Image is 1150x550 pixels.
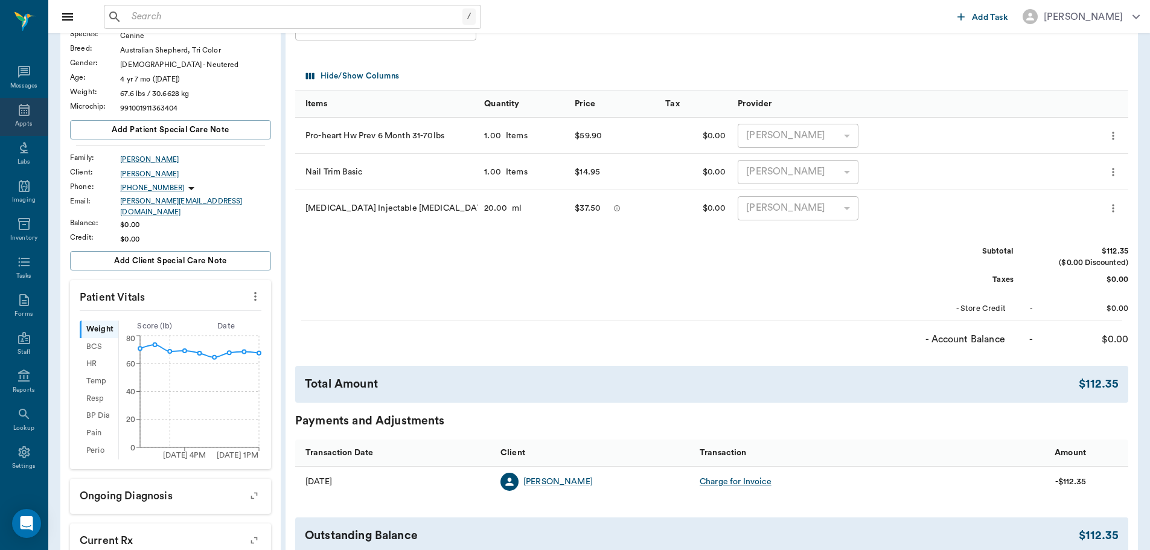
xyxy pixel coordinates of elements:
div: Age : [70,72,120,83]
tspan: 20 [126,416,135,423]
div: Quantity [478,91,569,118]
button: Close drawer [56,5,80,29]
div: $112.35 [1079,527,1119,545]
div: Pain [80,424,118,442]
div: Subtotal [923,246,1014,257]
div: Payments and Adjustments [295,412,1128,430]
div: ml [507,202,522,214]
div: ($0.00 Discounted) [1038,257,1128,269]
div: Items [501,166,528,178]
div: [PERSON_NAME] [738,160,858,184]
a: [PERSON_NAME][EMAIL_ADDRESS][DOMAIN_NAME] [120,196,271,217]
div: Amount [1055,436,1086,470]
div: Provider [732,91,915,118]
div: Charge for Invoice [700,476,771,488]
div: Microchip : [70,101,120,112]
button: Add client Special Care Note [70,251,271,270]
div: Appts [15,120,32,129]
div: Score ( lb ) [119,321,191,332]
div: Species : [70,28,120,39]
div: - [1029,332,1033,347]
div: $14.95 [575,163,600,181]
div: Outstanding Balance [305,527,1079,545]
div: Tax [665,87,679,121]
div: Inventory [10,234,37,243]
div: $37.50 [575,199,601,217]
div: Items [501,130,528,142]
div: $59.90 [575,127,602,145]
div: $0.00 [1038,332,1128,347]
div: Family : [70,152,120,163]
div: BP Dia [80,408,118,425]
div: - [1030,303,1033,315]
div: $0.00 [659,154,732,190]
div: Client [500,436,525,470]
button: Add patient Special Care Note [70,120,271,139]
tspan: 0 [130,444,135,451]
tspan: 80 [126,335,135,342]
button: more [1104,162,1122,182]
div: Price [569,91,659,118]
div: Tasks [16,272,31,281]
span: Add client Special Care Note [114,254,227,267]
div: 1.00 [484,130,501,142]
tspan: 60 [126,360,135,367]
div: Forms [14,310,33,319]
div: Tax [659,91,732,118]
div: Client : [70,167,120,177]
tspan: [DATE] 4PM [163,452,206,459]
button: more [246,286,265,307]
div: / [462,8,476,25]
div: Pro-heart Hw Prev 6 Month 31-70lbs [295,118,478,154]
div: Email : [70,196,120,206]
div: Provider [738,87,771,121]
div: Items [295,91,478,118]
div: Client [494,439,694,466]
div: Australian Shepherd, Tri Color [120,45,271,56]
div: Amount [893,439,1092,466]
div: Messages [10,82,38,91]
div: Imaging [12,196,36,205]
div: - Account Balance [915,332,1005,347]
button: Select columns [303,67,402,86]
div: Phone : [70,181,120,192]
div: Staff [18,348,30,357]
div: Canine [120,30,271,41]
p: Patient Vitals [70,280,271,310]
div: [MEDICAL_DATA] Injectable [MEDICAL_DATA] per ml [295,190,478,226]
div: Credit : [70,232,120,243]
div: Reports [13,386,35,395]
a: [PERSON_NAME] [523,476,593,488]
button: [PERSON_NAME] [1013,5,1149,28]
button: more [1104,198,1122,219]
div: [PERSON_NAME] [120,154,271,165]
div: Perio [80,442,118,459]
div: $0.00 [659,118,732,154]
div: Labs [18,158,30,167]
div: Transaction [700,436,747,470]
tspan: 40 [126,388,135,395]
div: Quantity [484,87,519,121]
div: Date [190,321,262,332]
div: Settings [12,462,36,471]
div: Resp [80,390,118,408]
div: 4 yr 7 mo ([DATE]) [120,74,271,85]
div: Open Intercom Messenger [12,509,41,538]
div: Taxes [923,274,1014,286]
div: Transaction Date [295,439,494,466]
a: [PERSON_NAME] [120,168,271,179]
div: Transaction [694,439,893,466]
div: [PERSON_NAME] [738,124,858,148]
div: $0.00 [1038,274,1128,286]
div: $0.00 [659,190,732,226]
div: Nail Trim Basic [295,154,478,190]
div: $0.00 [1038,303,1128,315]
div: [PERSON_NAME] [738,196,858,220]
div: 20.00 [484,202,507,214]
div: Breed : [70,43,120,54]
tspan: [DATE] 1PM [217,452,259,459]
div: HR [80,356,118,373]
div: Total Amount [305,376,1079,393]
button: message [610,199,624,217]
